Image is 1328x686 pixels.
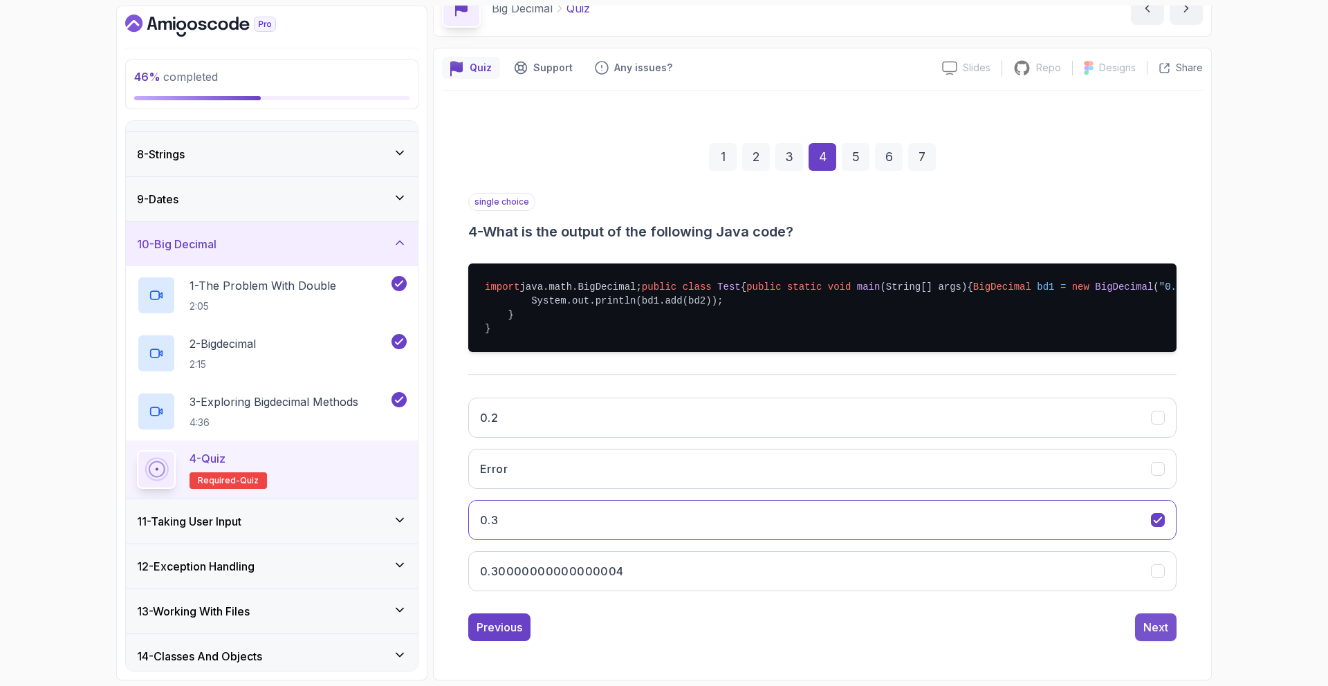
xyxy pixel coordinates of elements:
h3: 0.2 [480,409,498,426]
p: Share [1176,61,1203,75]
span: completed [134,70,218,84]
p: Repo [1036,61,1061,75]
button: 0.30000000000000004 [468,551,1177,591]
div: 5 [842,143,869,171]
button: 1-The Problem With Double2:05 [137,276,407,315]
p: 4:36 [190,416,358,429]
h3: 4 - What is the output of the following Java code? [468,222,1177,241]
div: 4 [809,143,836,171]
a: Dashboard [125,15,308,37]
span: "0.1" [1159,281,1188,293]
button: 9-Dates [126,177,418,221]
h3: Error [480,461,508,477]
button: 2-Bigdecimal2:15 [137,334,407,373]
p: Quiz [470,61,492,75]
span: public [642,281,676,293]
button: Support button [506,57,581,79]
span: (String[] args) [880,281,967,293]
p: 2 - Bigdecimal [190,335,256,352]
button: 10-Big Decimal [126,222,418,266]
span: public [746,281,781,293]
h3: 11 - Taking User Input [137,513,241,530]
h3: 0.30000000000000004 [480,563,624,580]
button: 11-Taking User Input [126,499,418,544]
button: Next [1135,613,1177,641]
h3: 10 - Big Decimal [137,236,216,252]
button: quiz button [442,57,500,79]
span: import [485,281,519,293]
p: Any issues? [614,61,672,75]
span: BigDecimal [973,281,1031,293]
span: Required- [198,475,240,486]
p: 2:15 [190,358,256,371]
span: static [787,281,822,293]
button: Previous [468,613,531,641]
div: 6 [875,143,903,171]
span: 46 % [134,70,160,84]
h3: 14 - Classes And Objects [137,648,262,665]
span: bd1 [1037,281,1054,293]
h3: 12 - Exception Handling [137,558,255,575]
span: quiz [240,475,259,486]
pre: java.math.BigDecimal; { { ( ); ( ); System.out.println(bd1.add(bd2)); } } [468,263,1177,352]
button: 0.3 [468,500,1177,540]
h3: 13 - Working With Files [137,603,250,620]
button: 3-Exploring Bigdecimal Methods4:36 [137,392,407,431]
span: Test [717,281,741,293]
div: Previous [477,619,522,636]
button: 13-Working With Files [126,589,418,633]
span: void [828,281,851,293]
span: main [857,281,880,293]
p: single choice [468,193,535,211]
span: class [683,281,712,293]
button: 0.2 [468,398,1177,438]
button: Error [468,449,1177,489]
div: Next [1143,619,1168,636]
p: Support [533,61,573,75]
p: 2:05 [190,299,336,313]
p: Slides [963,61,990,75]
button: 14-Classes And Objects [126,634,418,678]
p: 4 - Quiz [190,450,225,467]
button: 12-Exception Handling [126,544,418,588]
p: 3 - Exploring Bigdecimal Methods [190,393,358,410]
div: 2 [742,143,770,171]
div: 7 [908,143,936,171]
span: new [1072,281,1089,293]
p: 1 - The Problem With Double [190,277,336,294]
h3: 0.3 [480,512,498,528]
button: 4-QuizRequired-quiz [137,450,407,489]
span: = [1060,281,1066,293]
button: Feedback button [587,57,681,79]
div: 3 [775,143,803,171]
div: 1 [709,143,737,171]
span: BigDecimal [1095,281,1153,293]
button: Share [1147,61,1203,75]
h3: 9 - Dates [137,191,178,207]
h3: 8 - Strings [137,146,185,163]
p: Designs [1099,61,1136,75]
button: 8-Strings [126,132,418,176]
